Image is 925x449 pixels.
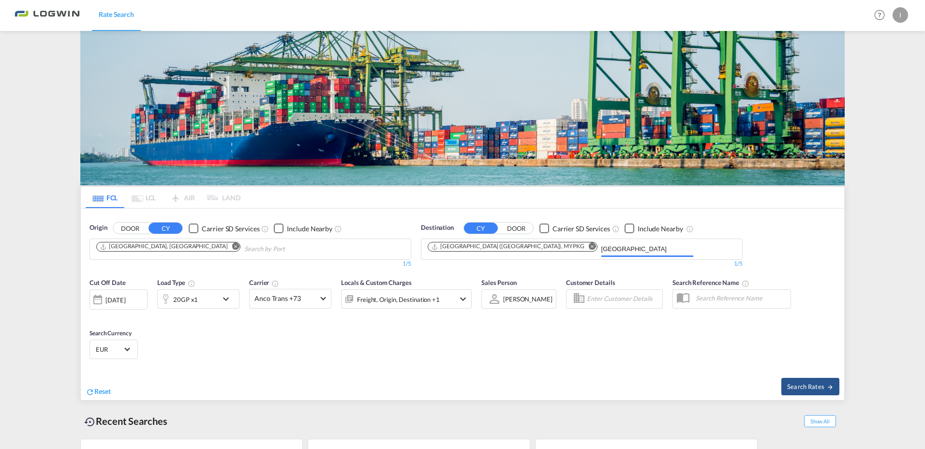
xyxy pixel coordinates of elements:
md-datepicker: Select [90,308,97,321]
span: Locals & Custom Charges [341,279,412,286]
div: Hamburg, DEHAM [100,242,227,251]
md-pagination-wrapper: Use the left and right arrow keys to navigate between tabs [86,187,240,208]
md-checkbox: Checkbox No Ink [625,223,683,233]
div: 1/5 [421,260,743,268]
div: Carrier SD Services [552,224,610,234]
span: Reset [94,387,111,395]
div: 1/5 [90,260,411,268]
md-chips-wrap: Chips container. Use arrow keys to select chips. [426,239,697,257]
button: CY [149,223,182,234]
div: Help [871,7,893,24]
input: Chips input. [244,241,336,257]
div: Include Nearby [638,224,683,234]
span: Customer Details [566,279,615,286]
md-icon: icon-backup-restore [84,416,96,428]
div: icon-refreshReset [86,387,111,397]
div: Include Nearby [287,224,332,234]
input: Chips input. [601,241,693,257]
span: Destination [421,223,454,233]
button: Remove [582,242,597,252]
div: Press delete to remove this chip. [431,242,586,251]
div: Carrier SD Services [202,224,259,234]
span: Load Type [157,279,195,286]
span: Help [871,7,888,23]
md-checkbox: Checkbox No Ink [539,223,610,233]
span: Search Currency [90,329,132,337]
div: I [893,7,908,23]
div: Freight Origin Destination Factory Stuffingicon-chevron-down [341,289,472,309]
input: Search Reference Name [691,291,791,305]
md-icon: Unchecked: Search for CY (Container Yard) services for all selected carriers.Checked : Search for... [261,225,269,233]
md-select: Sales Person: Isabelle Deicke [502,292,553,306]
span: EUR [96,345,123,354]
span: Origin [90,223,107,233]
md-icon: icon-chevron-down [220,293,237,305]
md-icon: The selected Trucker/Carrierwill be displayed in the rate results If the rates are from another f... [271,280,279,287]
input: Enter Customer Details [587,292,659,306]
md-select: Select Currency: € EUREuro [95,342,133,356]
md-icon: icon-chevron-down [457,293,469,305]
md-icon: icon-refresh [86,388,94,396]
md-icon: icon-information-outline [188,280,195,287]
button: DOOR [113,223,147,234]
span: Cut Off Date [90,279,126,286]
button: Search Ratesicon-arrow-right [781,378,839,395]
md-icon: Unchecked: Search for CY (Container Yard) services for all selected carriers.Checked : Search for... [612,225,620,233]
span: Search Reference Name [672,279,749,286]
md-icon: Unchecked: Ignores neighbouring ports when fetching rates.Checked : Includes neighbouring ports w... [334,225,342,233]
div: 20GP x1 [173,293,198,306]
div: Freight Origin Destination Factory Stuffing [357,293,440,306]
md-icon: icon-arrow-right [827,384,834,390]
md-icon: Your search will be saved by the below given name [742,280,749,287]
span: Anco Trans +73 [254,294,317,303]
div: 20GP x1icon-chevron-down [157,289,239,309]
span: Search Rates [787,383,834,390]
div: Port Klang (Pelabuhan Klang), MYPKG [431,242,584,251]
img: bild-fuer-ratentool.png [80,31,845,185]
span: Rate Search [99,10,134,18]
div: [PERSON_NAME] [503,295,552,303]
div: OriginDOOR CY Checkbox No InkUnchecked: Search for CY (Container Yard) services for all selected ... [81,209,844,400]
span: Show All [804,415,836,427]
md-tab-item: FCL [86,187,124,208]
div: [DATE] [90,289,148,310]
button: DOOR [499,223,533,234]
div: [DATE] [105,296,125,304]
button: Remove [225,242,240,252]
md-checkbox: Checkbox No Ink [189,223,259,233]
span: Sales Person [481,279,517,286]
md-checkbox: Checkbox No Ink [274,223,332,233]
img: bc73a0e0d8c111efacd525e4c8ad7d32.png [15,4,80,26]
div: Recent Searches [80,410,171,432]
md-chips-wrap: Chips container. Use arrow keys to select chips. [95,239,340,257]
span: Carrier [249,279,279,286]
button: CY [464,223,498,234]
md-icon: Unchecked: Ignores neighbouring ports when fetching rates.Checked : Includes neighbouring ports w... [686,225,694,233]
div: Press delete to remove this chip. [100,242,229,251]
